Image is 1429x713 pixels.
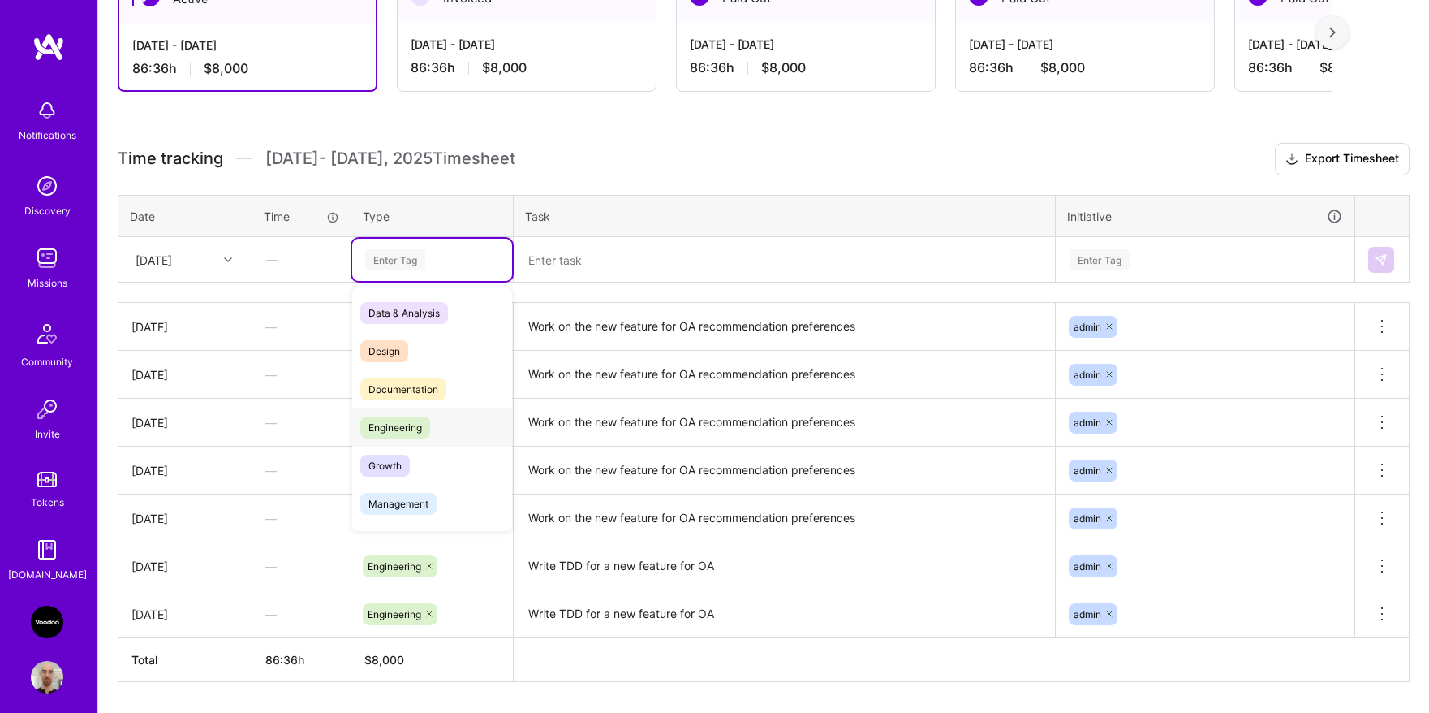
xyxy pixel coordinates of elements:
div: [DATE] [131,558,239,575]
img: Community [28,314,67,353]
div: [DATE] [131,606,239,623]
th: Date [118,195,252,237]
th: Task [514,195,1056,237]
span: Engineering [368,560,421,573]
span: Engineering [368,608,421,620]
textarea: Write TDD for a new feature for OA [515,544,1053,589]
textarea: Write TDD for a new feature for OA [515,592,1053,637]
span: admin [1074,465,1101,477]
span: admin [1074,560,1101,573]
div: Enter Tag [1070,247,1130,272]
div: [DATE] [131,414,239,431]
div: Time [264,208,339,225]
textarea: Work on the new feature for OA recommendation preferences [515,496,1053,541]
span: Documentation [360,378,446,400]
span: admin [1074,369,1101,381]
textarea: Work on the new feature for OA recommendation preferences [515,448,1053,493]
img: guide book [31,534,63,566]
div: 86:36 h [969,59,1201,76]
span: Design [360,340,408,362]
div: Notifications [19,127,76,144]
div: [DATE] - [DATE] [132,37,363,54]
a: VooDoo (BeReal): Engineering Execution Squad [27,606,67,638]
textarea: Work on the new feature for OA recommendation preferences [515,400,1053,445]
span: $8,000 [1040,59,1085,76]
div: — [252,593,351,636]
div: — [252,497,351,540]
div: — [252,305,351,348]
div: — [252,449,351,492]
span: $8,000 [1319,59,1364,76]
div: [DATE] - [DATE] [690,36,922,53]
img: User Avatar [31,661,63,694]
div: 86:36 h [132,60,363,77]
div: — [252,545,351,588]
textarea: Work on the new feature for OA recommendation preferences [515,305,1053,349]
img: tokens [37,472,57,487]
img: discovery [31,170,63,202]
div: [DATE] [131,318,239,335]
div: [DOMAIN_NAME] [8,566,87,583]
textarea: Work on the new feature for OA recommendation preferences [515,352,1053,397]
span: $8,000 [761,59,806,76]
span: Management [360,493,437,515]
span: admin [1074,512,1101,525]
div: [DATE] [136,251,172,268]
span: $8,000 [482,59,527,76]
span: admin [1074,608,1101,620]
img: VooDoo (BeReal): Engineering Execution Squad [31,606,63,638]
div: 86:36 h [690,59,922,76]
th: $8,000 [351,638,514,682]
div: 86:36 h [411,59,643,76]
span: $8,000 [204,60,248,77]
span: admin [1074,321,1101,333]
span: Growth [360,455,410,477]
div: Enter Tag [365,247,425,272]
span: Time tracking [118,149,223,169]
div: [DATE] [131,510,239,527]
img: logo [32,32,65,62]
a: User Avatar [27,661,67,694]
th: Total [118,638,252,682]
span: admin [1074,417,1101,429]
span: Engineering [360,417,430,439]
div: [DATE] [131,366,239,383]
img: bell [31,94,63,127]
img: teamwork [31,242,63,274]
th: Type [351,195,514,237]
button: Export Timesheet [1275,143,1410,175]
div: — [252,401,351,444]
div: — [252,353,351,396]
i: icon Download [1285,151,1298,168]
div: Missions [28,274,67,292]
div: Initiative [1067,207,1343,226]
img: right [1329,27,1336,38]
img: Invite [31,393,63,426]
div: [DATE] [131,462,239,479]
div: [DATE] - [DATE] [969,36,1201,53]
div: [DATE] - [DATE] [411,36,643,53]
div: Discovery [24,202,71,219]
div: Tokens [31,494,64,511]
span: [DATE] - [DATE] , 2025 Timesheet [265,149,515,169]
div: Community [21,353,73,370]
i: icon Chevron [224,256,232,264]
div: Invite [35,426,60,443]
div: — [253,238,350,281]
img: Submit [1375,253,1388,266]
th: 86:36h [252,638,351,682]
span: Data & Analysis [360,302,448,324]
